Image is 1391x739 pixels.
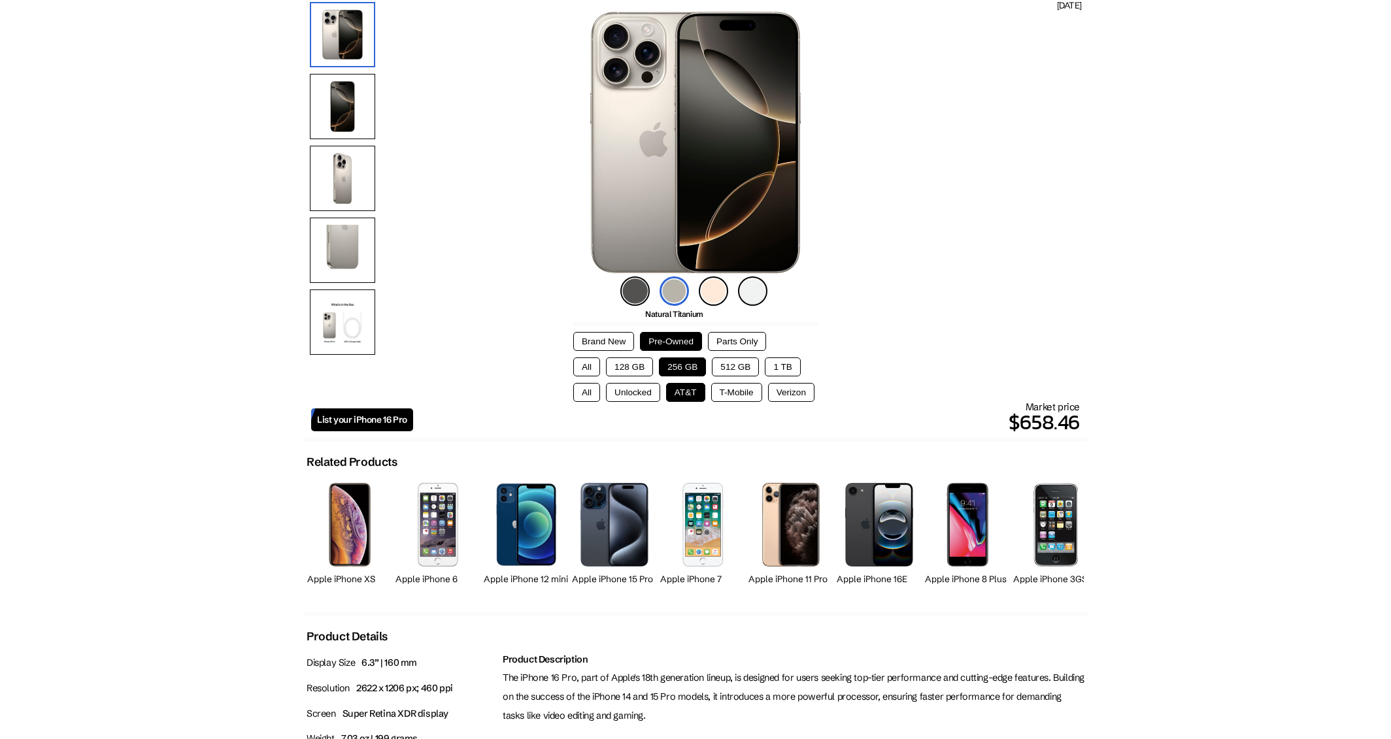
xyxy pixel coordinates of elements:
img: iPhone XS [329,483,371,566]
button: 128 GB [606,357,653,376]
button: 256 GB [659,357,706,376]
img: iPhone 16E [845,483,914,566]
img: iPhone 15 Pro [580,483,648,567]
h2: Product Details [307,629,388,644]
img: iPhone 7 [681,483,725,566]
button: Brand New [573,332,634,351]
h2: Apple iPhone 12 mini [484,574,569,585]
a: iPhone 15 Pro Apple iPhone 15 Pro [572,476,657,599]
a: iPhone 7 Apple iPhone 7 [660,476,745,599]
h2: Apple iPhone 11 Pro [748,574,833,585]
p: $658.46 [413,406,1080,438]
span: List your iPhone 16 Pro [317,414,407,425]
button: 512 GB [712,357,759,376]
a: iPhone XS Apple iPhone XS [307,476,392,599]
span: 2622 x 1206 px; 460 ppi [356,682,453,694]
img: iPhone 3GS [1033,483,1079,566]
img: iPhone 16 Pro [590,12,801,273]
p: Screen [307,704,496,723]
button: Unlocked [606,383,660,402]
a: iPhone 8 Plus Apple iPhone 8 Plus [925,476,1010,599]
img: Camera [310,218,375,283]
p: The iPhone 16 Pro, part of Apple's 18th generation lineup, is designed for users seeking top-tier... [503,668,1084,725]
img: black-titanium-icon [620,276,650,306]
a: iPhone 11 Pro Apple iPhone 11 Pro [748,476,833,599]
img: What [310,289,375,355]
button: T-Mobile [711,383,762,402]
h2: Product Description [503,653,1084,665]
a: iPhone 3GS Apple iPhone 3GS [1013,476,1098,599]
h2: Apple iPhone 15 Pro [572,574,657,585]
button: Parts Only [708,332,766,351]
img: iPhone 11 Pro [762,483,820,567]
h2: Apple iPhone 3GS [1013,574,1098,585]
img: iPhone 16 Pro [310,2,375,67]
button: AT&T [666,383,705,402]
span: 6.3” | 160 mm [361,657,417,668]
img: desert-titanium-icon [699,276,728,306]
h2: Apple iPhone 6 [395,574,480,585]
p: Display Size [307,653,496,672]
h2: Apple iPhone 16E [837,574,922,585]
button: All [573,357,600,376]
span: Natural Titanium [645,309,703,319]
button: 1 TB [765,357,800,376]
a: iPhone 12 mini Apple iPhone 12 mini [484,476,569,599]
img: iPhone 6 [418,483,459,566]
button: Pre-Owned [640,332,702,351]
img: iPhone 8 Plus [946,483,989,566]
button: All [573,383,600,402]
h2: Related Products [307,455,397,469]
h2: Apple iPhone 7 [660,574,745,585]
h2: Apple iPhone 8 Plus [925,574,1010,585]
a: List your iPhone 16 Pro [311,408,413,431]
img: iPhone 12 mini [496,483,557,566]
a: iPhone 6 Apple iPhone 6 [395,476,480,599]
img: Rear [310,146,375,211]
p: Resolution [307,679,496,698]
img: white-titanium-icon [738,276,767,306]
img: Front [310,74,375,139]
span: Super Retina XDR display [343,708,448,719]
a: iPhone 16E Apple iPhone 16E [837,476,922,599]
h2: Apple iPhone XS [307,574,392,585]
div: Market price [413,401,1080,438]
img: natural-titanium-icon [660,276,689,306]
button: Verizon [768,383,814,402]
